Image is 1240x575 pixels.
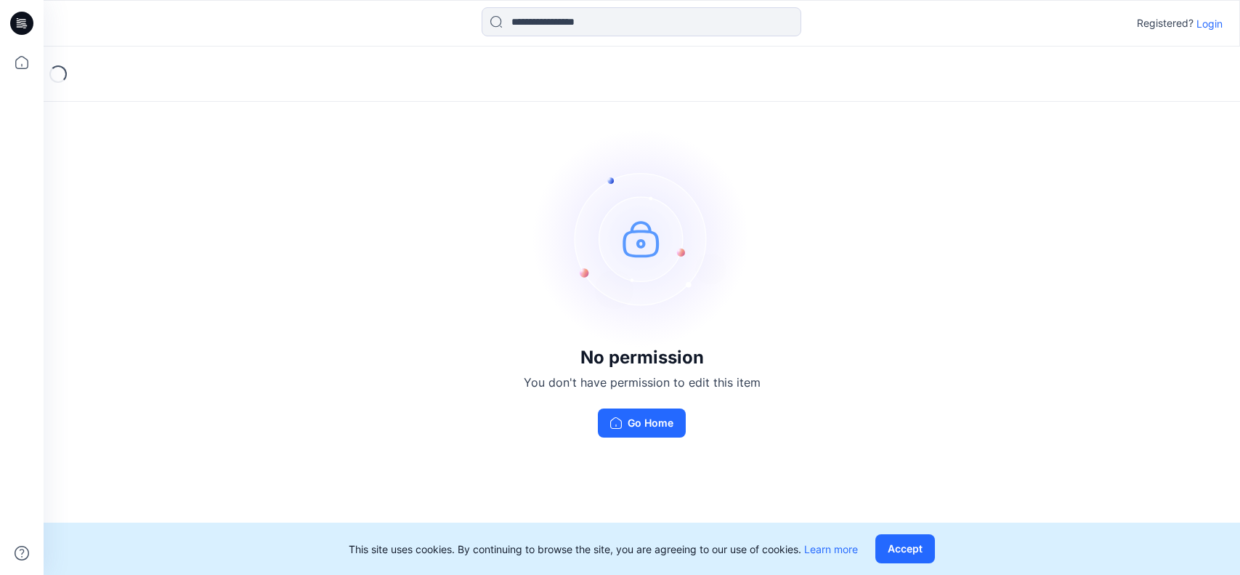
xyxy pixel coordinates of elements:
h3: No permission [524,347,761,368]
button: Accept [875,534,935,563]
button: Go Home [598,409,686,438]
p: This site uses cookies. By continuing to browse the site, you are agreeing to our use of cookies. [349,542,858,557]
a: Learn more [804,543,858,555]
img: no-perm.svg [533,129,751,347]
p: Registered? [1137,15,1194,32]
p: You don't have permission to edit this item [524,374,761,391]
p: Login [1196,16,1223,31]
